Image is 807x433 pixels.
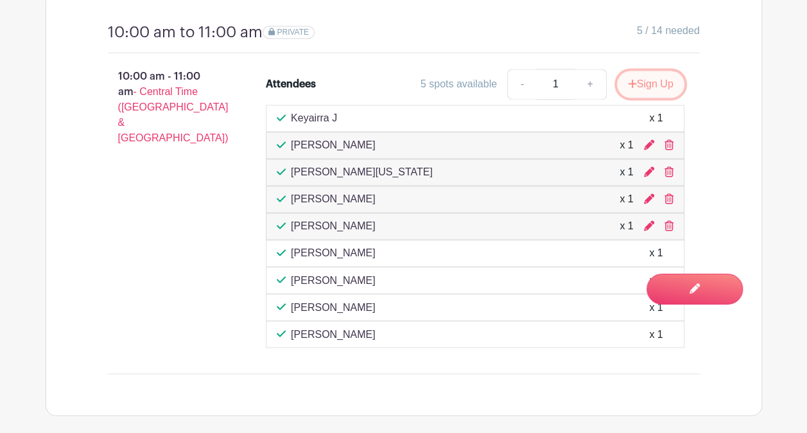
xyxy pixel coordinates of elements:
h4: 10:00 am to 11:00 am [108,23,263,42]
p: [PERSON_NAME] [291,137,376,153]
p: [PERSON_NAME] [291,326,376,342]
div: x 1 [620,218,633,234]
p: [PERSON_NAME] [291,245,376,261]
button: Sign Up [617,71,684,98]
span: - Central Time ([GEOGRAPHIC_DATA] & [GEOGRAPHIC_DATA]) [118,86,229,143]
p: [PERSON_NAME] [291,218,376,234]
p: [PERSON_NAME] [291,191,376,207]
div: x 1 [649,326,663,342]
div: x 1 [620,137,633,153]
p: [PERSON_NAME] [291,299,376,315]
a: + [574,69,606,100]
div: x 1 [649,110,663,126]
span: 5 / 14 needed [637,23,700,39]
div: x 1 [649,272,663,288]
div: x 1 [649,299,663,315]
div: x 1 [620,164,633,180]
div: x 1 [649,245,663,261]
div: Attendees [266,76,316,92]
p: Keyairra J [291,110,337,126]
div: 5 spots available [421,76,497,92]
p: [PERSON_NAME] [291,272,376,288]
div: x 1 [620,191,633,207]
p: [PERSON_NAME][US_STATE] [291,164,433,180]
span: PRIVATE [277,28,309,37]
p: 10:00 am - 11:00 am [87,64,246,151]
a: - [507,69,537,100]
